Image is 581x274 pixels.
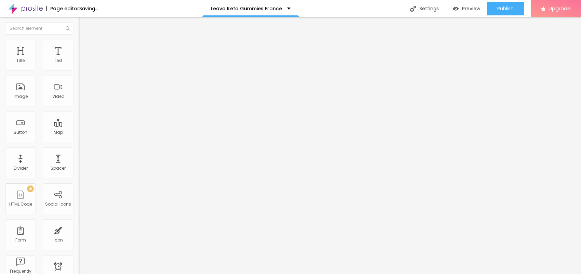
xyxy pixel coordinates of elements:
div: Saving... [79,6,98,11]
div: Button [14,130,27,135]
img: view-1.svg [453,6,459,12]
div: Icon [54,238,63,243]
img: Icone [66,26,70,30]
div: Page editor [46,6,79,11]
button: Publish [487,2,524,15]
div: Social Icons [45,202,71,207]
div: HTML Code [9,202,32,207]
div: Video [52,94,64,99]
img: Icone [410,6,416,12]
iframe: Editor [79,17,581,274]
div: Title [16,58,25,63]
button: Preview [446,2,487,15]
span: Publish [497,6,514,11]
div: Image [14,94,28,99]
div: Divider [14,166,28,171]
span: Preview [462,6,480,11]
div: Map [54,130,63,135]
span: Upgrade [549,5,571,11]
div: Form [15,238,26,243]
div: Spacer [51,166,66,171]
div: Text [54,58,62,63]
p: Leava Keto Gummies France [211,6,282,11]
input: Search element [5,22,73,35]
